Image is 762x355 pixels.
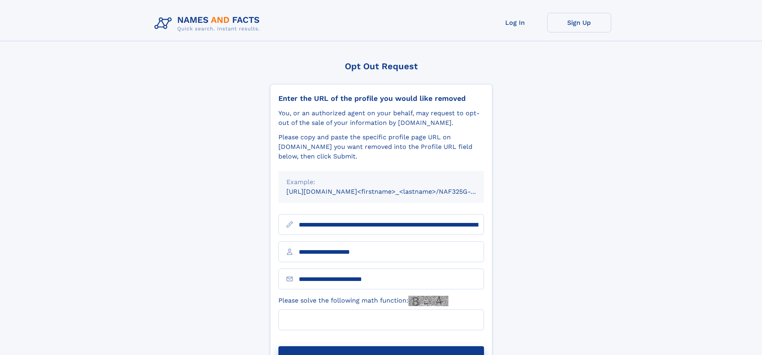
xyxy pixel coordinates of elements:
div: Please copy and paste the specific profile page URL on [DOMAIN_NAME] you want removed into the Pr... [278,132,484,161]
div: Opt Out Request [270,61,492,71]
a: Sign Up [547,13,611,32]
a: Log In [483,13,547,32]
div: Enter the URL of the profile you would like removed [278,94,484,103]
div: Example: [286,177,476,187]
img: Logo Names and Facts [151,13,266,34]
label: Please solve the following math function: [278,296,448,306]
div: You, or an authorized agent on your behalf, may request to opt-out of the sale of your informatio... [278,108,484,128]
small: [URL][DOMAIN_NAME]<firstname>_<lastname>/NAF325G-xxxxxxxx [286,188,499,195]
